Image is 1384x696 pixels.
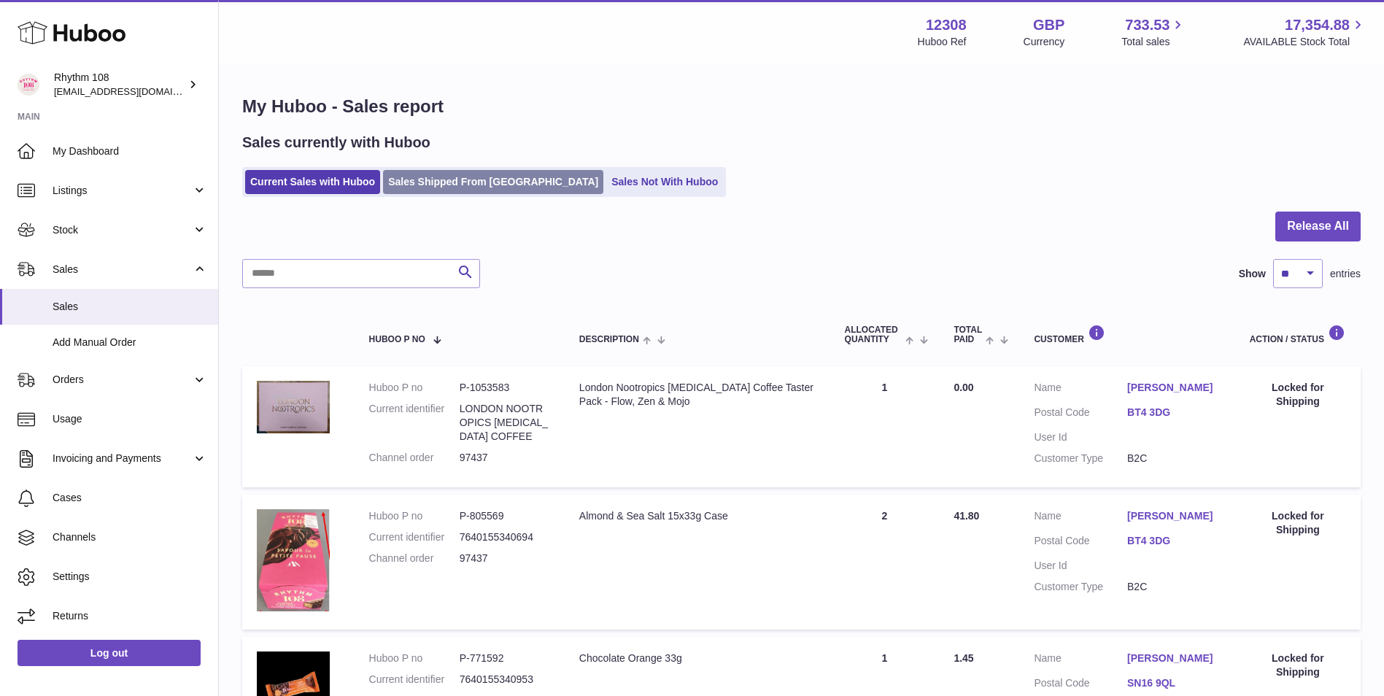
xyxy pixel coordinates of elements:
span: 0.00 [954,382,973,393]
a: [PERSON_NAME] [1127,509,1221,523]
span: Total sales [1121,35,1186,49]
a: 17,354.88 AVAILABLE Stock Total [1243,15,1366,49]
dt: Current identifier [369,402,460,444]
span: 733.53 [1125,15,1170,35]
dt: Huboo P no [369,651,460,665]
span: Huboo P no [369,335,425,344]
dt: Channel order [369,451,460,465]
div: Action / Status [1250,325,1346,344]
span: entries [1330,267,1361,281]
div: Locked for Shipping [1250,381,1346,409]
dt: Huboo P no [369,381,460,395]
dt: Postal Code [1034,676,1127,694]
div: Chocolate Orange 33g [579,651,816,665]
a: Sales Not With Huboo [606,170,723,194]
dt: Name [1034,381,1127,398]
a: [PERSON_NAME] [1127,381,1221,395]
div: Customer [1034,325,1220,344]
span: Usage [53,412,207,426]
dt: Customer Type [1034,580,1127,594]
span: Invoicing and Payments [53,452,192,465]
dd: P-1053583 [460,381,550,395]
dt: Name [1034,509,1127,527]
dt: User Id [1034,430,1127,444]
dt: Postal Code [1034,406,1127,423]
div: Rhythm 108 [54,71,185,98]
span: AVAILABLE Stock Total [1243,35,1366,49]
dd: 97437 [460,451,550,465]
td: 1 [830,366,940,487]
span: Total paid [954,325,982,344]
span: Cases [53,491,207,505]
span: ALLOCATED Quantity [845,325,902,344]
dt: Postal Code [1034,534,1127,552]
dt: Customer Type [1034,452,1127,465]
dt: Name [1034,651,1127,669]
dt: Current identifier [369,530,460,544]
div: London Nootropics [MEDICAL_DATA] Coffee Taster Pack - Flow, Zen & Mojo [579,381,816,409]
a: 733.53 Total sales [1121,15,1186,49]
span: 17,354.88 [1285,15,1350,35]
a: Sales Shipped From [GEOGRAPHIC_DATA] [383,170,603,194]
img: 123081753871449.jpg [257,381,330,433]
dd: P-771592 [460,651,550,665]
dd: P-805569 [460,509,550,523]
span: Sales [53,263,192,277]
span: Description [579,335,639,344]
dt: Channel order [369,552,460,565]
dd: LONDON NOOTROPICS [MEDICAL_DATA] COFFEE [460,402,550,444]
div: Locked for Shipping [1250,509,1346,537]
dd: 7640155340694 [460,530,550,544]
dd: 97437 [460,552,550,565]
button: Release All [1275,212,1361,241]
div: Currency [1024,35,1065,49]
a: Current Sales with Huboo [245,170,380,194]
div: Huboo Ref [918,35,967,49]
td: 2 [830,495,940,630]
span: 1.45 [954,652,973,664]
h2: Sales currently with Huboo [242,133,430,152]
span: Returns [53,609,207,623]
img: internalAdmin-12308@internal.huboo.com [18,74,39,96]
img: 1688048918.JPG [257,509,330,612]
span: 41.80 [954,510,979,522]
strong: GBP [1033,15,1064,35]
dd: B2C [1127,452,1221,465]
span: Stock [53,223,192,237]
a: [PERSON_NAME] [1127,651,1221,665]
span: Listings [53,184,192,198]
div: Locked for Shipping [1250,651,1346,679]
span: Settings [53,570,207,584]
a: BT4 3DG [1127,534,1221,548]
a: SN16 9QL [1127,676,1221,690]
h1: My Huboo - Sales report [242,95,1361,118]
span: My Dashboard [53,144,207,158]
dt: Current identifier [369,673,460,687]
dd: 7640155340953 [460,673,550,687]
div: Almond & Sea Salt 15x33g Case [579,509,816,523]
span: Orders [53,373,192,387]
label: Show [1239,267,1266,281]
dt: Huboo P no [369,509,460,523]
dd: B2C [1127,580,1221,594]
span: Sales [53,300,207,314]
span: Add Manual Order [53,336,207,349]
a: Log out [18,640,201,666]
strong: 12308 [926,15,967,35]
span: [EMAIL_ADDRESS][DOMAIN_NAME] [54,85,214,97]
a: BT4 3DG [1127,406,1221,419]
span: Channels [53,530,207,544]
dt: User Id [1034,559,1127,573]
